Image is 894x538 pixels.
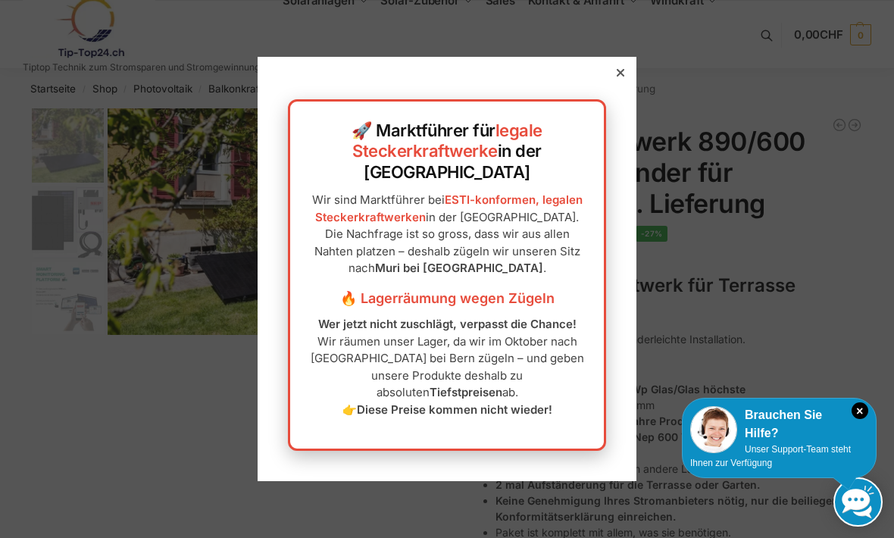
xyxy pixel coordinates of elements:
p: Wir sind Marktführer bei in der [GEOGRAPHIC_DATA]. Die Nachfrage ist so gross, dass wir aus allen... [305,192,589,277]
h3: 🔥 Lagerräumung wegen Zügeln [305,289,589,308]
a: ESTI-konformen, legalen Steckerkraftwerken [315,192,583,224]
div: Brauchen Sie Hilfe? [690,406,868,443]
img: Customer service [690,406,737,453]
span: Unser Support-Team steht Ihnen zur Verfügung [690,444,851,468]
a: legale Steckerkraftwerke [352,120,542,161]
strong: Tiefstpreisen [430,385,502,399]
i: Schließen [852,402,868,419]
strong: Muri bei [GEOGRAPHIC_DATA] [375,261,543,275]
p: Wir räumen unser Lager, da wir im Oktober nach [GEOGRAPHIC_DATA] bei Bern zügeln – und geben unse... [305,316,589,418]
strong: Diese Preise kommen nicht wieder! [357,402,552,417]
h2: 🚀 Marktführer für in der [GEOGRAPHIC_DATA] [305,120,589,183]
strong: Wer jetzt nicht zuschlägt, verpasst die Chance! [318,317,577,331]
